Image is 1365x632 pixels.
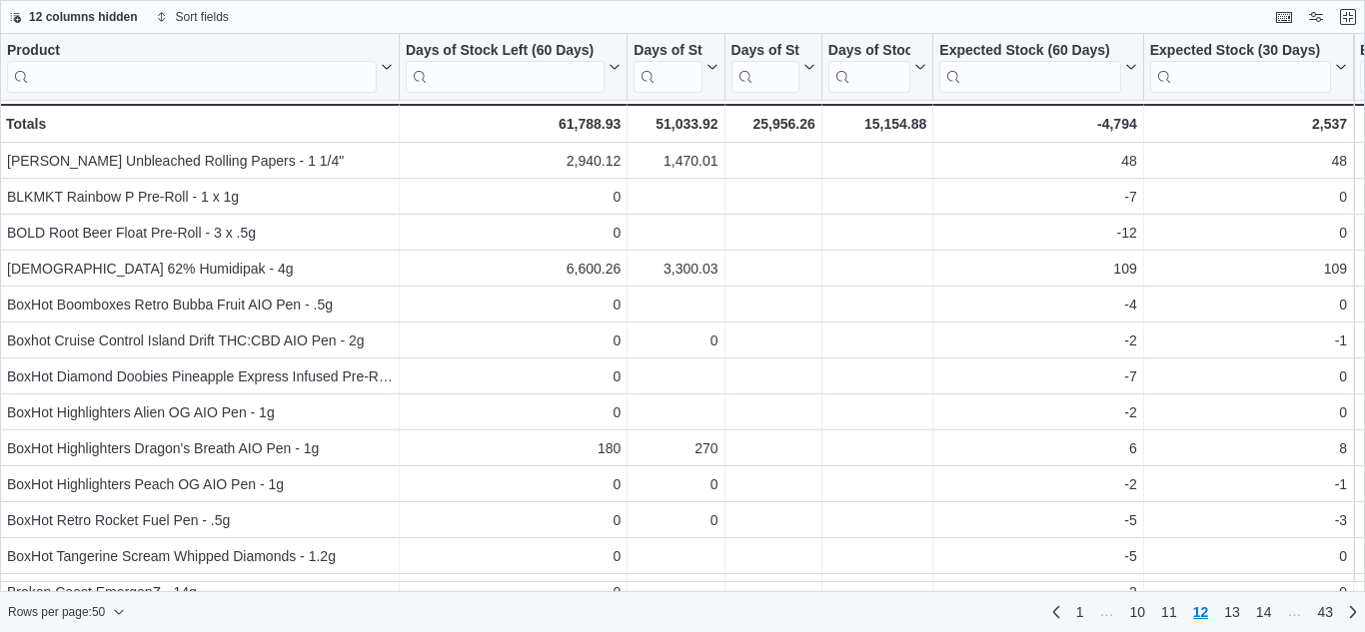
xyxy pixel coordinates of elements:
li: Skipping pages 15 to 42 [1279,603,1309,627]
div: -7 [939,364,1136,388]
div: 0 [634,508,717,532]
div: 0 [406,293,621,316]
button: Expected Stock (60 Days) [939,42,1136,93]
div: 0 [406,364,621,388]
a: Next page [1341,600,1365,624]
div: 0 [406,508,621,532]
button: Days of Stock Left (7 Days) [828,42,926,93]
div: 0 [1150,364,1347,388]
div: -3 [1150,508,1347,532]
div: -7 [939,185,1136,209]
nav: Pagination for preceding grid [1044,596,1365,628]
div: 2,537 [1150,112,1347,136]
div: 0 [1150,580,1347,604]
span: 12 columns hidden [29,9,138,25]
a: Page 13 of 43 [1216,596,1248,628]
div: 6,600.26 [406,257,621,281]
span: 1 [1076,602,1084,622]
div: 0 [1150,221,1347,245]
div: 51,033.92 [634,112,717,136]
div: 2,940.12 [406,149,621,173]
div: 0 [1150,544,1347,568]
div: -2 [939,580,1136,604]
button: Keyboard shortcuts [1272,5,1296,29]
a: Previous page [1044,600,1068,624]
span: 12 [1193,602,1209,622]
div: 6 [939,436,1136,460]
div: BoxHot Highlighters Peach OG AIO Pen - 1g [7,472,393,496]
button: Days of Stock Left (30 Days) [634,42,717,93]
div: 0 [406,185,621,209]
div: BoxHot Highlighters Alien OG AIO Pen - 1g [7,400,393,424]
div: 109 [1150,257,1347,281]
li: Skipping pages 2 to 9 [1092,603,1122,627]
div: 25,956.26 [731,112,815,136]
button: Display options [1304,5,1328,29]
div: 0 [406,472,621,496]
button: Exit fullscreen [1336,5,1360,29]
div: BLKMKT Rainbow P Pre-Roll - 1 x 1g [7,185,393,209]
div: 15,154.88 [828,112,926,136]
button: 12 columns hidden [1,5,146,29]
div: -1 [1150,472,1347,496]
span: 10 [1130,602,1146,622]
div: 0 [634,328,717,352]
div: Boxhot Cruise Control Island Drift THC:CBD AIO Pen - 2g [7,328,393,352]
div: 0 [406,221,621,245]
a: Page 10 of 43 [1122,596,1154,628]
div: 0 [1150,293,1347,316]
div: Days of Stock Left (7 Days) [828,42,910,61]
button: Page 12 of 43 [1185,596,1217,628]
div: Product [7,42,377,61]
div: -2 [939,400,1136,424]
a: Page 43 of 43 [1309,596,1341,628]
a: Page 14 of 43 [1248,596,1280,628]
div: BoxHot Boomboxes Retro Bubba Fruit AIO Pen - .5g [7,293,393,316]
div: 8 [1150,436,1347,460]
button: Sort fields [148,5,237,29]
div: 0 [406,328,621,352]
div: Expected Stock (30 Days) [1150,42,1331,93]
div: 270 [634,436,717,460]
div: Days of Stock Left (60 Days) [406,42,605,93]
div: Days of Stock Left (30 Days) [634,42,701,61]
div: -1 [1150,328,1347,352]
div: -2 [939,472,1136,496]
span: Sort fields [176,9,229,25]
div: -4,794 [939,112,1136,136]
div: -4 [939,293,1136,316]
span: Rows per page : 50 [8,604,105,620]
div: Product [7,42,377,93]
div: 1,470.01 [634,149,717,173]
div: BoxHot Tangerine Scream Whipped Diamonds - 1.2g [7,544,393,568]
div: Expected Stock (60 Days) [939,42,1120,61]
div: 48 [1150,149,1347,173]
span: 11 [1161,602,1177,622]
div: 0 [1150,400,1347,424]
div: BoxHot Retro Rocket Fuel Pen - .5g [7,508,393,532]
div: 0 [406,400,621,424]
div: -5 [939,544,1136,568]
div: 48 [939,149,1136,173]
div: Days of Stock Left (30 Days) [634,42,701,93]
span: 14 [1256,602,1272,622]
div: 3,300.03 [634,257,717,281]
div: Days of Stock Left (7 Days) [828,42,910,93]
div: 61,788.93 [406,112,621,136]
div: 0 [634,472,717,496]
a: Page 1 of 43 [1068,596,1092,628]
div: Expected Stock (60 Days) [939,42,1120,93]
div: 109 [939,257,1136,281]
ul: Pagination for preceding grid [1068,596,1341,628]
span: 43 [1317,602,1333,622]
div: 180 [406,436,621,460]
div: -12 [939,221,1136,245]
div: Expected Stock (30 Days) [1150,42,1331,61]
div: Days of Stock Left (14 Days) [731,42,799,93]
div: 0 [406,580,621,604]
div: -2 [939,328,1136,352]
button: Expected Stock (30 Days) [1150,42,1347,93]
div: BOLD Root Beer Float Pre-Roll - 3 x .5g [7,221,393,245]
button: Days of Stock Left (60 Days) [406,42,621,93]
div: [PERSON_NAME] Unbleached Rolling Papers - 1 1/4" [7,149,393,173]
